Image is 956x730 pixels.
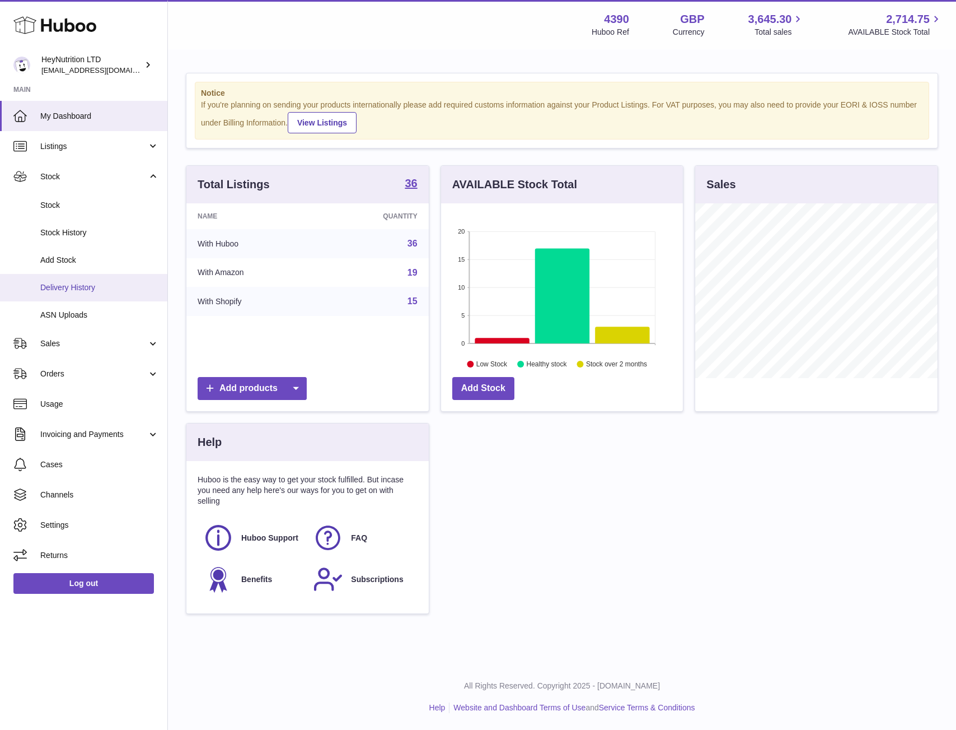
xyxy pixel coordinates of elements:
[313,564,411,594] a: Subscriptions
[449,703,695,713] li: and
[198,177,270,192] h3: Total Listings
[748,12,805,38] a: 3,645.30 Total sales
[186,258,319,287] td: With Amazon
[526,360,567,368] text: Healthy stock
[40,171,147,182] span: Stock
[458,228,465,235] text: 20
[755,27,804,38] span: Total sales
[706,177,735,192] h3: Sales
[40,369,147,379] span: Orders
[41,54,142,76] div: HeyNutrition LTD
[452,177,577,192] h3: AVAILABLE Stock Total
[848,12,943,38] a: 2,714.75 AVAILABLE Stock Total
[40,490,159,500] span: Channels
[604,12,629,27] strong: 4390
[405,178,417,189] strong: 36
[201,100,923,133] div: If you're planning on sending your products internationally please add required customs informati...
[319,203,429,229] th: Quantity
[40,459,159,470] span: Cases
[198,435,222,450] h3: Help
[40,399,159,410] span: Usage
[241,574,272,585] span: Benefits
[680,12,704,27] strong: GBP
[461,340,465,347] text: 0
[40,200,159,211] span: Stock
[41,66,165,75] span: [EMAIL_ADDRESS][DOMAIN_NAME]
[848,27,943,38] span: AVAILABLE Stock Total
[186,203,319,229] th: Name
[599,703,695,712] a: Service Terms & Conditions
[351,574,403,585] span: Subscriptions
[40,255,159,266] span: Add Stock
[407,239,418,248] a: 36
[673,27,705,38] div: Currency
[429,703,446,712] a: Help
[40,310,159,320] span: ASN Uploads
[201,88,923,99] strong: Notice
[40,141,147,152] span: Listings
[452,377,514,400] a: Add Stock
[458,284,465,291] text: 10
[186,287,319,316] td: With Shopify
[40,429,147,440] span: Invoicing and Payments
[407,268,418,277] a: 19
[40,550,159,561] span: Returns
[458,256,465,263] text: 15
[198,377,307,400] a: Add products
[203,564,302,594] a: Benefits
[313,523,411,553] a: FAQ
[177,681,947,691] p: All Rights Reserved. Copyright 2025 - [DOMAIN_NAME]
[203,523,302,553] a: Huboo Support
[40,111,159,122] span: My Dashboard
[186,229,319,258] td: With Huboo
[13,573,154,593] a: Log out
[241,533,298,543] span: Huboo Support
[40,227,159,238] span: Stock History
[461,312,465,319] text: 5
[748,12,792,27] span: 3,645.30
[405,178,417,191] a: 36
[592,27,629,38] div: Huboo Ref
[476,360,508,368] text: Low Stock
[198,475,418,506] p: Huboo is the easy way to get your stock fulfilled. But incase you need any help here's our ways f...
[586,360,647,368] text: Stock over 2 months
[40,338,147,349] span: Sales
[40,282,159,293] span: Delivery History
[886,12,930,27] span: 2,714.75
[453,703,585,712] a: Website and Dashboard Terms of Use
[351,533,367,543] span: FAQ
[40,520,159,531] span: Settings
[13,57,30,73] img: info@heynutrition.com
[407,296,418,306] a: 15
[288,112,357,133] a: View Listings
